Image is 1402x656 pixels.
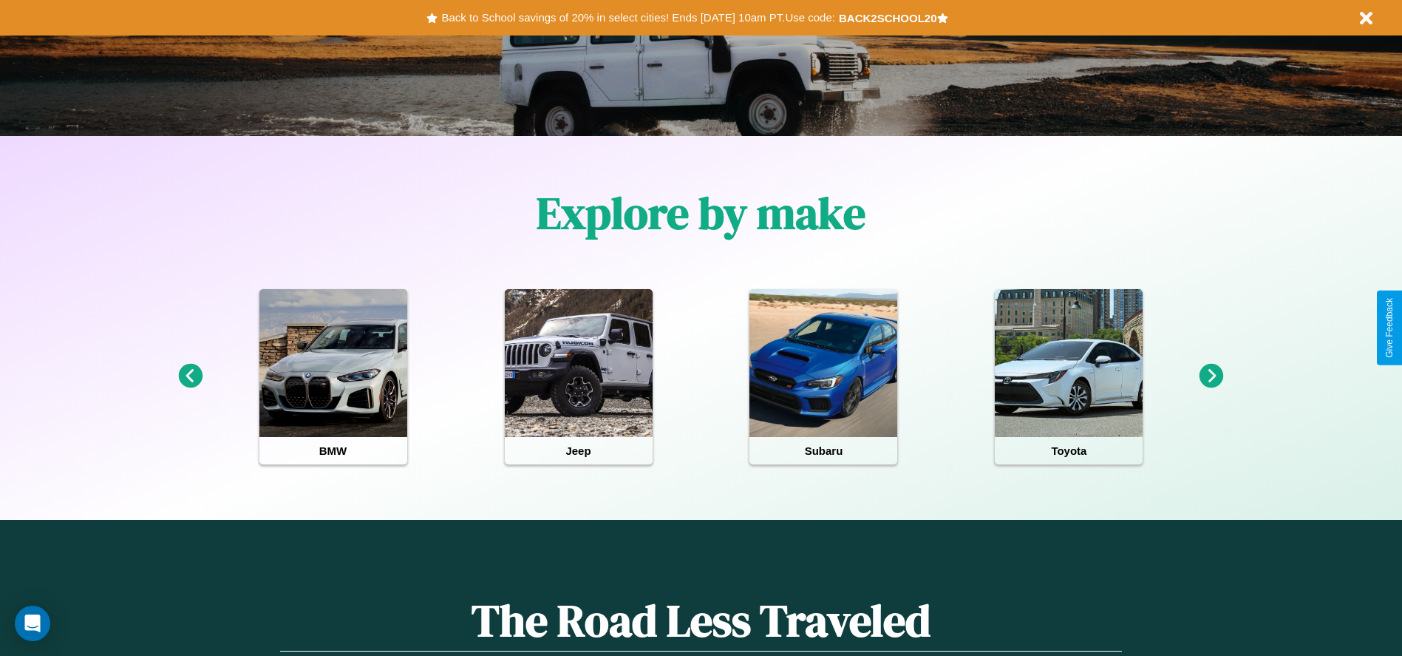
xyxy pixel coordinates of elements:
[537,183,865,243] h1: Explore by make
[505,437,653,464] h4: Jeep
[839,12,937,24] b: BACK2SCHOOL20
[280,590,1121,652] h1: The Road Less Traveled
[259,437,407,464] h4: BMW
[1384,298,1395,358] div: Give Feedback
[438,7,838,28] button: Back to School savings of 20% in select cities! Ends [DATE] 10am PT.Use code:
[995,437,1143,464] h4: Toyota
[15,606,50,641] div: Open Intercom Messenger
[749,437,897,464] h4: Subaru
